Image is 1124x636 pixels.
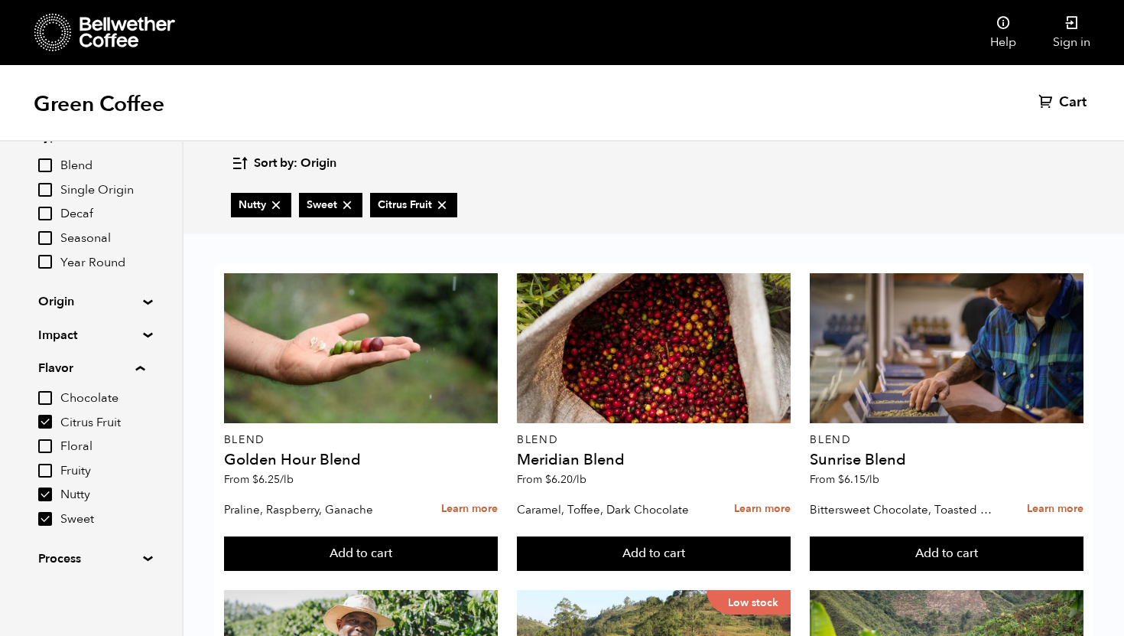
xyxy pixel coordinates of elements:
button: Add to cart [810,537,1083,572]
span: Citrus Fruit [60,415,145,432]
h4: Meridian Blend [517,452,791,468]
input: Fruity [38,464,52,478]
summary: Origin [38,292,144,311]
p: Blend [517,435,791,445]
h1: Green Coffee [34,90,164,118]
span: Year Round [60,255,145,272]
p: Bittersweet Chocolate, Toasted Marshmallow, Candied Orange, Praline [810,498,996,521]
span: Sort by: Origin [254,155,336,172]
p: Blend [224,435,498,445]
button: Add to cart [224,537,498,572]
span: Cart [1059,93,1087,112]
button: Sort by: Origin [231,145,336,181]
input: Sweet [38,512,52,526]
button: Add to cart [517,537,791,572]
input: Decaf [38,207,52,220]
bdi: 6.20 [545,472,586,487]
span: Fruity [60,463,145,480]
span: Single Origin [60,182,145,199]
input: Single Origin [38,183,52,197]
span: Sweet [307,197,355,213]
span: Nutty [60,487,145,504]
a: Learn more [734,493,791,526]
summary: Flavor [38,359,145,377]
span: From [224,472,294,487]
summary: Impact [38,326,144,344]
summary: Process [38,550,144,568]
span: Decaf [60,206,145,223]
p: Low stock [707,590,791,615]
span: Chocolate [60,390,145,407]
bdi: 6.15 [838,472,879,487]
span: /lb [866,472,879,487]
h4: Sunrise Blend [810,452,1083,468]
input: Citrus Fruit [38,415,52,429]
span: $ [545,472,551,487]
span: Floral [60,439,145,455]
input: Seasonal [38,231,52,245]
input: Floral [38,439,52,453]
span: /lb [280,472,294,487]
span: Nutty [239,197,284,213]
bdi: 6.25 [252,472,294,487]
p: Caramel, Toffee, Dark Chocolate [517,498,703,521]
a: Learn more [1027,493,1083,526]
input: Blend [38,158,52,172]
h4: Golden Hour Blend [224,452,498,468]
input: Chocolate [38,391,52,405]
span: From [517,472,586,487]
a: Learn more [441,493,498,526]
p: Praline, Raspberry, Ganache [224,498,411,521]
span: $ [838,472,844,487]
span: Seasonal [60,230,145,247]
span: /lb [573,472,586,487]
input: Year Round [38,255,52,269]
p: Blend [810,435,1083,445]
span: From [810,472,879,487]
span: Blend [60,158,145,174]
a: Cart [1038,93,1090,112]
span: Sweet [60,511,145,528]
span: Citrus Fruit [378,197,450,213]
input: Nutty [38,488,52,501]
span: $ [252,472,258,487]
